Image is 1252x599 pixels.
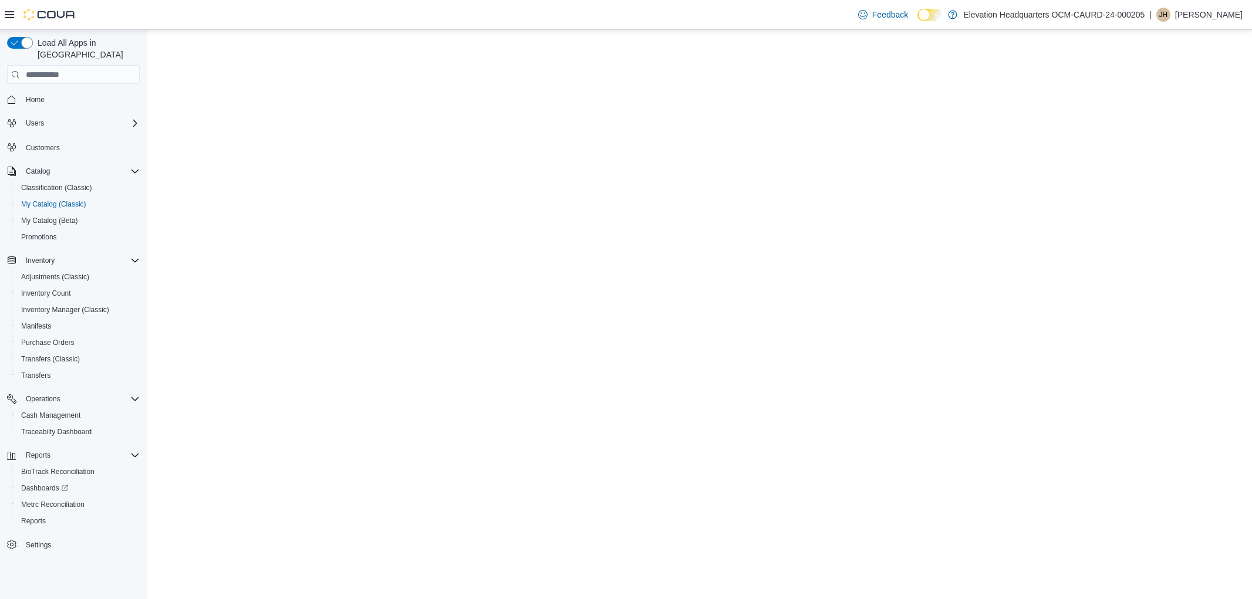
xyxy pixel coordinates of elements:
span: JH [1159,8,1168,22]
img: Cova [23,9,76,21]
span: Reports [16,514,140,528]
span: Classification (Classic) [16,181,140,195]
span: Settings [26,540,51,550]
span: Users [26,119,44,128]
button: Metrc Reconciliation [12,496,144,513]
span: Home [21,92,140,107]
span: Transfers (Classic) [21,354,80,364]
a: Home [21,93,49,107]
button: Transfers (Classic) [12,351,144,367]
a: Dashboards [16,481,73,495]
span: Reports [26,451,50,460]
a: My Catalog (Beta) [16,214,83,228]
button: BioTrack Reconciliation [12,463,144,480]
button: Classification (Classic) [12,180,144,196]
span: Inventory Count [16,286,140,300]
span: Metrc Reconciliation [16,498,140,512]
span: Feedback [872,9,908,21]
span: BioTrack Reconciliation [21,467,95,476]
a: Purchase Orders [16,336,79,350]
a: Feedback [853,3,913,26]
button: Reports [2,447,144,463]
span: Customers [26,143,60,153]
a: Inventory Manager (Classic) [16,303,114,317]
button: My Catalog (Classic) [12,196,144,212]
span: Home [26,95,45,104]
span: Promotions [16,230,140,244]
span: Inventory Manager (Classic) [21,305,109,314]
span: Dashboards [16,481,140,495]
span: BioTrack Reconciliation [16,465,140,479]
button: Transfers [12,367,144,384]
span: Inventory [26,256,55,265]
span: Catalog [21,164,140,178]
span: Catalog [26,167,50,176]
a: Manifests [16,319,56,333]
button: Promotions [12,229,144,245]
a: My Catalog (Classic) [16,197,91,211]
nav: Complex example [7,86,140,584]
button: My Catalog (Beta) [12,212,144,229]
span: Manifests [16,319,140,333]
span: Users [21,116,140,130]
a: Customers [21,141,65,155]
span: Inventory [21,253,140,268]
p: [PERSON_NAME] [1175,8,1243,22]
button: Inventory [21,253,59,268]
button: Catalog [21,164,55,178]
a: Promotions [16,230,62,244]
span: Load All Apps in [GEOGRAPHIC_DATA] [33,37,140,60]
span: Inventory Count [21,289,71,298]
a: Traceabilty Dashboard [16,425,96,439]
button: Home [2,91,144,108]
button: Inventory Manager (Classic) [12,302,144,318]
span: Adjustments (Classic) [21,272,89,282]
a: Reports [16,514,50,528]
span: Inventory Manager (Classic) [16,303,140,317]
span: Operations [26,394,60,404]
a: Dashboards [12,480,144,496]
a: Adjustments (Classic) [16,270,94,284]
span: Customers [21,140,140,154]
a: Settings [21,538,56,552]
span: Metrc Reconciliation [21,500,85,509]
span: My Catalog (Beta) [21,216,78,225]
span: My Catalog (Classic) [16,197,140,211]
input: Dark Mode [917,9,942,21]
span: Reports [21,516,46,526]
span: Manifests [21,322,51,331]
span: Traceabilty Dashboard [21,427,92,436]
button: Traceabilty Dashboard [12,424,144,440]
button: Reports [12,513,144,529]
span: Dashboards [21,483,68,493]
span: Settings [21,537,140,552]
button: Operations [2,391,144,407]
span: Operations [21,392,140,406]
button: Cash Management [12,407,144,424]
a: Classification (Classic) [16,181,97,195]
span: Classification (Classic) [21,183,92,192]
a: Metrc Reconciliation [16,498,89,512]
button: Catalog [2,163,144,180]
button: Adjustments (Classic) [12,269,144,285]
div: Jadden Hamilton [1156,8,1170,22]
span: Transfers (Classic) [16,352,140,366]
button: Users [21,116,49,130]
span: My Catalog (Classic) [21,199,86,209]
button: Customers [2,138,144,155]
button: Inventory [2,252,144,269]
span: Cash Management [16,408,140,422]
button: Users [2,115,144,131]
span: Transfers [21,371,50,380]
button: Inventory Count [12,285,144,302]
a: Inventory Count [16,286,76,300]
a: Cash Management [16,408,85,422]
span: Traceabilty Dashboard [16,425,140,439]
button: Manifests [12,318,144,334]
button: Operations [21,392,65,406]
span: Purchase Orders [16,336,140,350]
span: Purchase Orders [21,338,75,347]
span: Reports [21,448,140,462]
span: Promotions [21,232,57,242]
